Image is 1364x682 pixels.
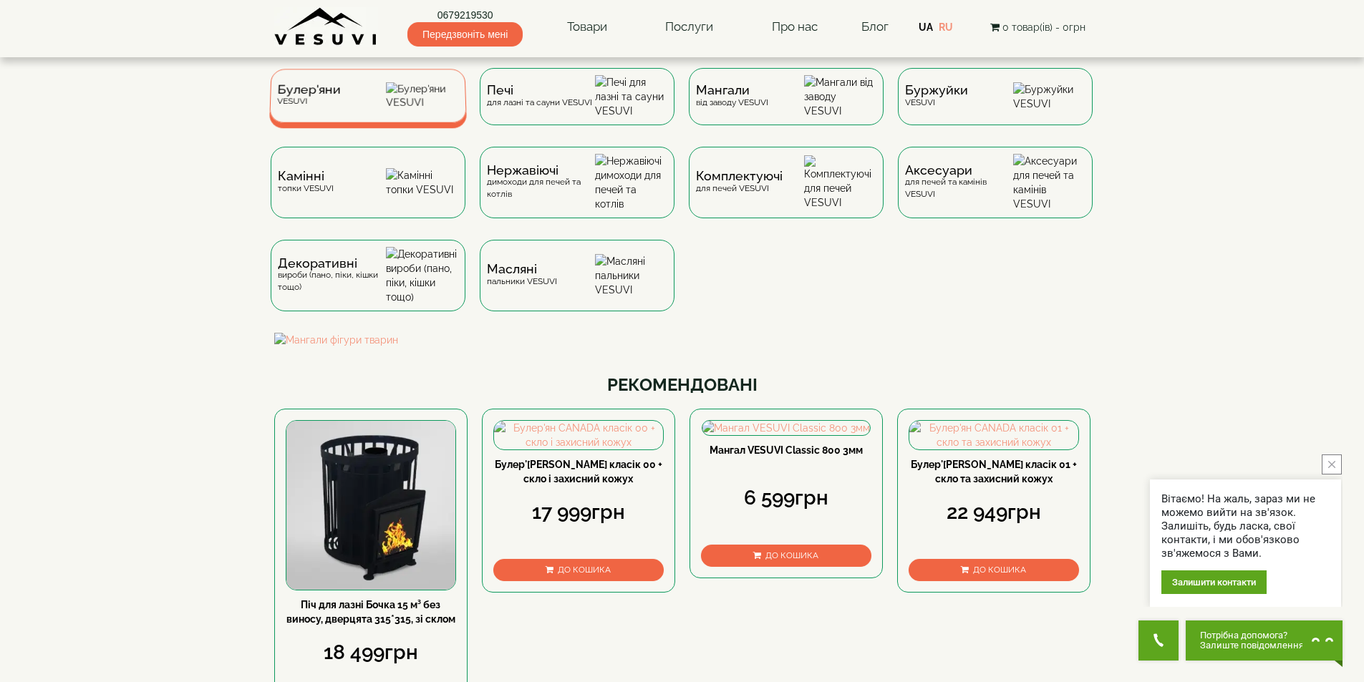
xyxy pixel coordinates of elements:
[274,7,378,47] img: Завод VESUVI
[473,240,682,333] a: Масляніпальники VESUVI Масляні пальники VESUVI
[1200,640,1304,651] span: Залиште повідомлення
[286,421,455,590] img: Піч для лазні Бочка 15 м³ без виносу, дверцята 315*315, зі склом
[909,498,1079,527] div: 22 949грн
[1161,570,1267,594] div: Залишити контакти
[1013,154,1085,211] img: Аксесуари для печей та камінів VESUVI
[911,459,1077,484] a: Булер'[PERSON_NAME] класік 01 + скло та захисний кожух
[1186,620,1343,661] button: Chat button
[758,11,832,44] a: Про нас
[986,19,1090,35] button: 0 товар(ів) - 0грн
[487,263,557,287] div: пальники VESUVI
[710,444,863,456] a: Мангал VESUVI Classic 800 3мм
[804,155,876,210] img: Комплектуючі для печей VESUVI
[909,559,1079,581] button: До кошика
[1322,454,1342,474] button: close button
[278,170,334,182] span: Камінні
[487,84,592,108] div: для лазні та сауни VESUVI
[277,84,341,95] span: Булер'яни
[286,638,456,667] div: 18 499грн
[553,11,621,44] a: Товари
[804,75,876,118] img: Мангали від заводу VESUVI
[905,84,968,108] div: VESUVI
[702,421,870,435] img: Мангал VESUVI Classic 800 3мм
[696,170,783,182] span: Комплектуючі
[276,84,340,107] div: VESUVI
[487,263,557,275] span: Масляні
[909,421,1078,449] img: Булер'ян CANADA класік 01 + скло та захисний кожух
[1002,21,1085,33] span: 0 товар(ів) - 0грн
[263,147,473,240] a: Каміннітопки VESUVI Камінні топки VESUVI
[407,8,523,22] a: 0679219530
[487,84,592,96] span: Печі
[1138,620,1179,661] button: Get Call button
[386,168,458,197] img: Камінні топки VESUVI
[493,498,664,527] div: 17 999грн
[939,21,953,33] a: RU
[278,170,334,194] div: топки VESUVI
[286,599,455,625] a: Піч для лазні Бочка 15 м³ без виносу, дверцята 315*315, зі склом
[558,565,611,575] span: До кошика
[473,147,682,240] a: Нержавіючідимоходи для печей та котлів Нержавіючі димоходи для печей та котлів
[278,258,386,293] div: вироби (пано, піки, кішки тощо)
[595,254,667,297] img: Масляні пальники VESUVI
[891,147,1100,240] a: Аксесуаридля печей та камінів VESUVI Аксесуари для печей та камінів VESUVI
[278,258,386,269] span: Декоративні
[493,559,664,581] button: До кошика
[407,22,523,47] span: Передзвоніть мені
[473,68,682,147] a: Печідля лазні та сауни VESUVI Печі для лазні та сауни VESUVI
[386,82,459,109] img: Булер'яни VESUVI
[487,165,595,200] div: димоходи для печей та котлів
[861,19,889,34] a: Блог
[891,68,1100,147] a: БуржуйкиVESUVI Буржуйки VESUVI
[263,240,473,333] a: Декоративнівироби (пано, піки, кішки тощо) Декоративні вироби (пано, піки, кішки тощо)
[263,68,473,147] a: Булер'яниVESUVI Булер'яни VESUVI
[682,68,891,147] a: Мангаливід заводу VESUVI Мангали від заводу VESUVI
[386,247,458,304] img: Декоративні вироби (пано, піки, кішки тощо)
[1013,82,1085,111] img: Буржуйки VESUVI
[905,165,1013,176] span: Аксесуари
[682,147,891,240] a: Комплектуючідля печей VESUVI Комплектуючі для печей VESUVI
[1200,630,1304,640] span: Потрібна допомога?
[487,165,595,176] span: Нержавіючі
[765,550,818,560] span: До кошика
[696,170,783,194] div: для печей VESUVI
[701,484,871,512] div: 6 599грн
[905,165,1013,200] div: для печей та камінів VESUVI
[495,459,662,484] a: Булер'[PERSON_NAME] класік 00 + скло і захисний кожух
[595,154,667,211] img: Нержавіючі димоходи для печей та котлів
[1161,492,1330,560] div: Вітаємо! На жаль, зараз ми не можемо вийти на зв'язок. Залишіть, будь ласка, свої контакти, і ми ...
[494,421,663,449] img: Булер'ян CANADA класік 00 + скло і захисний кожух
[919,21,933,33] a: UA
[651,11,727,44] a: Послуги
[973,565,1026,575] span: До кошика
[274,333,1090,347] img: Мангали фігури тварин
[696,84,768,96] span: Мангали
[696,84,768,108] div: від заводу VESUVI
[905,84,968,96] span: Буржуйки
[701,545,871,567] button: До кошика
[595,75,667,118] img: Печі для лазні та сауни VESUVI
